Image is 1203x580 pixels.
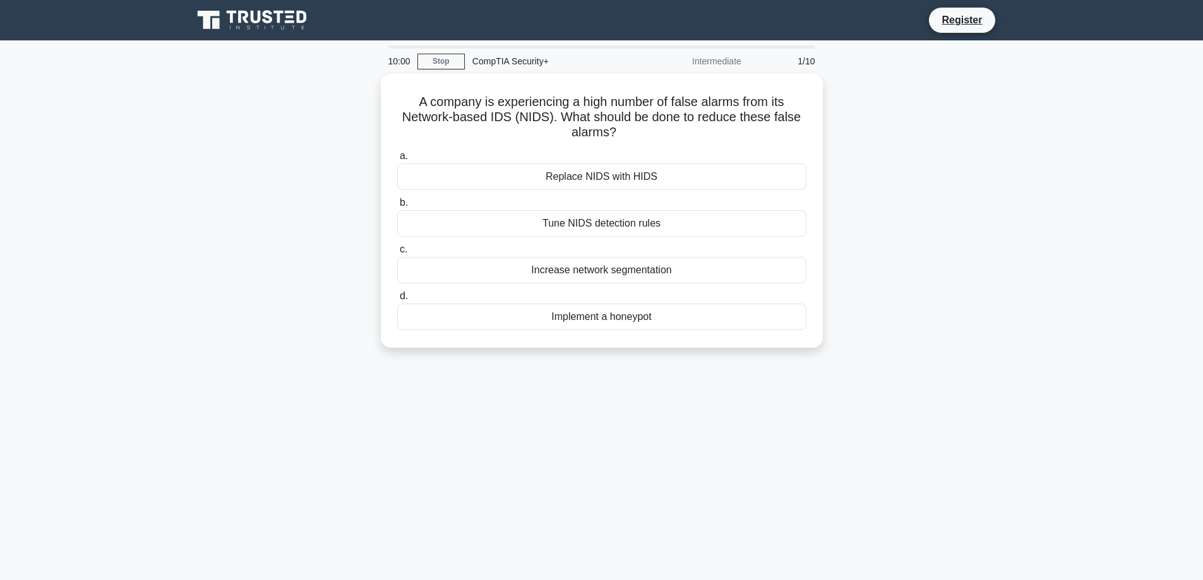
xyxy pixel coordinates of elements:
[397,163,806,190] div: Replace NIDS with HIDS
[638,49,749,74] div: Intermediate
[465,49,638,74] div: CompTIA Security+
[417,54,465,69] a: Stop
[400,197,408,208] span: b.
[397,304,806,330] div: Implement a honeypot
[934,12,990,28] a: Register
[396,94,808,141] h5: A company is experiencing a high number of false alarms from its Network-based IDS (NIDS). What s...
[397,257,806,283] div: Increase network segmentation
[400,150,408,161] span: a.
[381,49,417,74] div: 10:00
[400,244,407,254] span: c.
[749,49,823,74] div: 1/10
[397,210,806,237] div: Tune NIDS detection rules
[400,290,408,301] span: d.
